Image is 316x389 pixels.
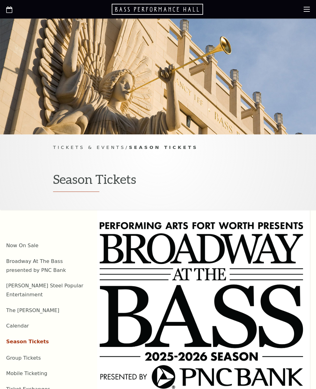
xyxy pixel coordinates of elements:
span: Season Tickets [129,145,198,150]
a: Now On Sale [6,243,39,248]
a: Broadway At The Bass presented by PNC Bank [6,258,66,273]
a: Season Tickets [6,339,49,345]
a: The [PERSON_NAME] [6,307,59,313]
a: Mobile Ticketing [6,370,47,376]
a: Calendar [6,323,29,329]
a: Group Tickets [6,355,41,361]
img: 2526-logo-stack-a_k.png [100,222,303,389]
a: [PERSON_NAME] Steel Popular Entertainment [6,283,83,298]
span: Tickets & Events [53,145,126,150]
p: / [53,144,263,151]
h1: Season Tickets [53,171,263,192]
